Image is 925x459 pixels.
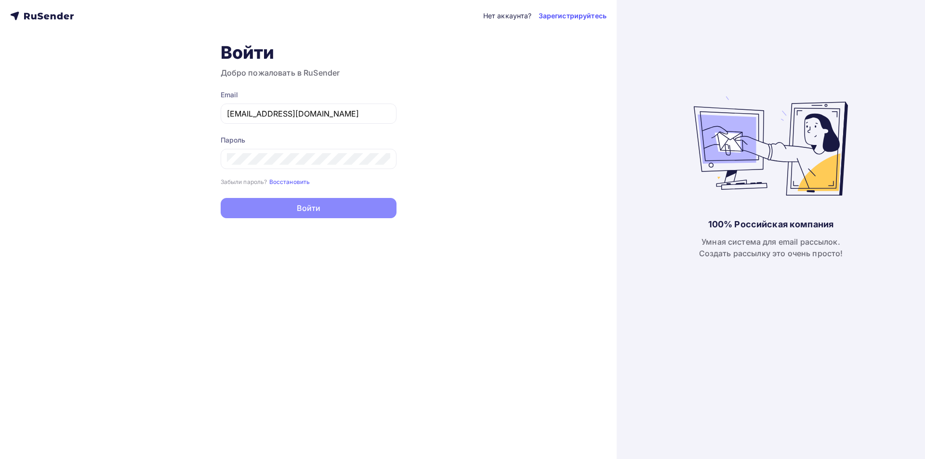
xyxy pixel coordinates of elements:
h1: Войти [221,42,396,63]
div: Пароль [221,135,396,145]
div: Нет аккаунта? [483,11,532,21]
div: 100% Российская компания [708,219,833,230]
input: Укажите свой email [227,108,390,119]
h3: Добро пожаловать в RuSender [221,67,396,79]
div: Email [221,90,396,100]
a: Восстановить [269,177,310,185]
a: Зарегистрируйтесь [539,11,607,21]
div: Умная система для email рассылок. Создать рассылку это очень просто! [699,236,843,259]
button: Войти [221,198,396,218]
small: Восстановить [269,178,310,185]
small: Забыли пароль? [221,178,267,185]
